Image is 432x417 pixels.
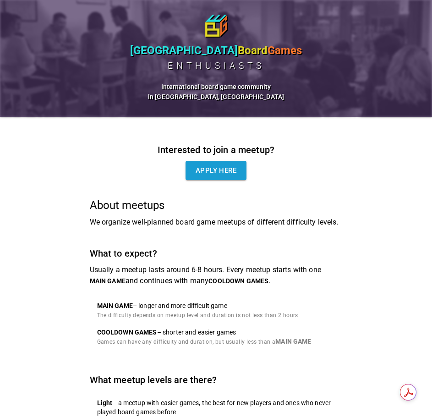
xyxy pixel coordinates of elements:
[130,44,238,57] span: [GEOGRAPHIC_DATA]
[15,15,417,71] a: [GEOGRAPHIC_DATA]BoardGamesenthusiasts
[208,277,268,285] p: COOLDOWN GAME S
[90,373,343,387] h6: What meetup levels are there?
[97,339,312,345] span: Games can have any difficulty and duration, but usually less than a
[97,312,298,318] span: The difficulty depends on meetup level and duration is not less than 2 hours
[97,328,312,337] p: – shorter and easier games
[97,329,157,336] p: COOLDOWN GAME S
[268,44,302,57] span: Games
[90,264,343,286] p: Usually a meetup lasts around 6-8 hours. Every meetup starts with one and continues with many .
[205,15,227,37] img: icon64.png
[275,338,311,345] p: MAIN GAME
[90,143,343,157] h6: Interested to join a meetup?
[90,277,126,285] p: MAIN GAME
[15,82,417,102] h6: International board game community in [GEOGRAPHIC_DATA], [GEOGRAPHIC_DATA]
[97,399,113,406] b: Light
[90,246,343,261] h6: What to expect?
[90,198,343,213] h5: About meetups
[97,398,335,417] p: – a meetup with easier games, the best for new players and ones who never played board games before
[90,217,343,228] p: We organize well-planned board game meetups of different difficulty levels.
[97,302,133,309] p: MAIN GAME
[130,60,302,71] div: enthusiasts
[186,161,246,180] a: Apply here
[97,301,298,310] p: – longer and more difficult game
[238,44,268,57] span: Board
